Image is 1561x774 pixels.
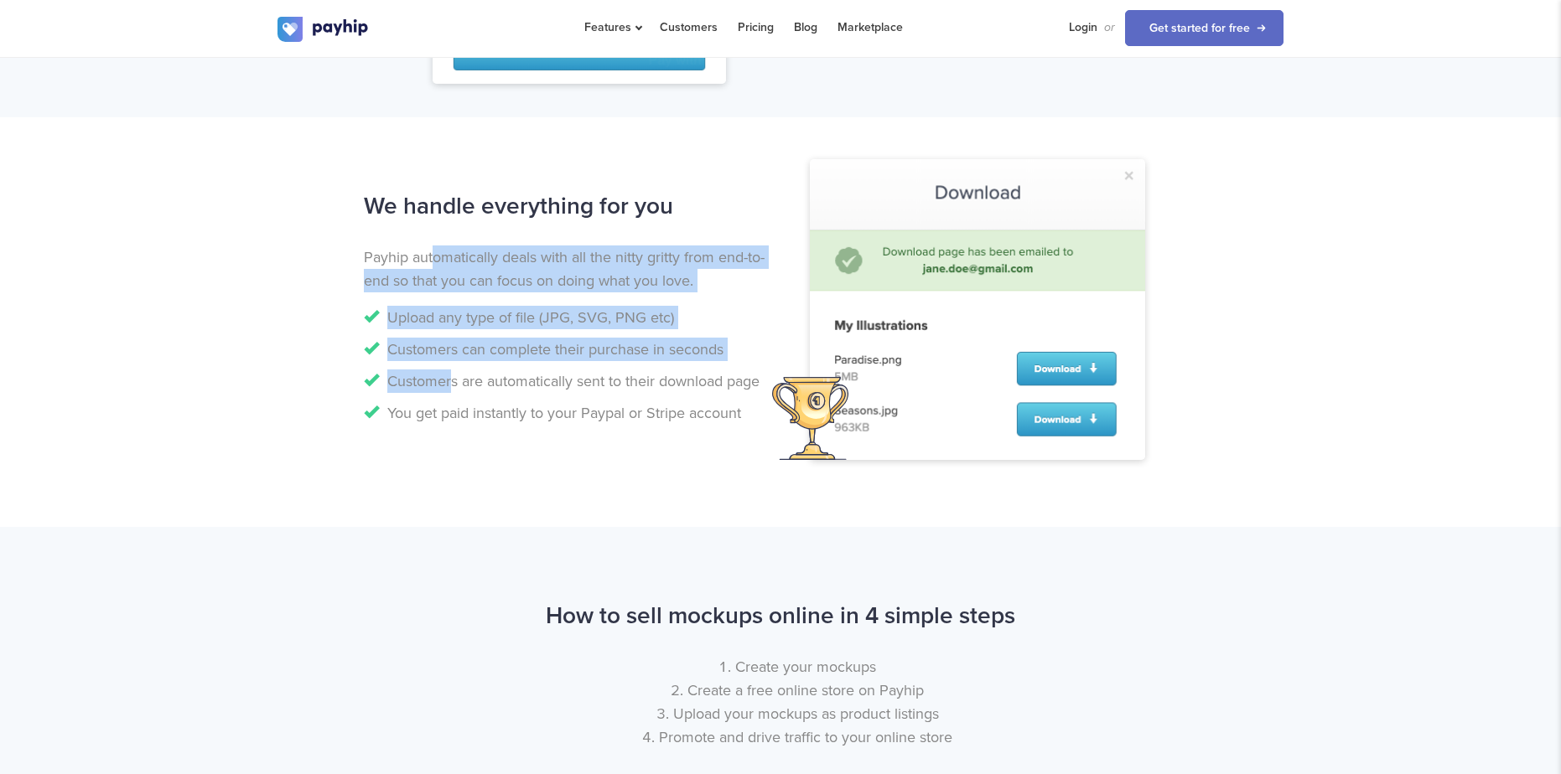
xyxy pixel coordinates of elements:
[277,594,1284,638] h2: How to sell mockups online in 4 simple steps
[364,401,769,425] li: You get paid instantly to your Paypal or Stripe account
[364,306,769,329] li: Upload any type of file (JPG, SVG, PNG etc)
[810,159,1145,460] img: digital-art-download.png
[364,369,769,393] li: Customers are automatically sent to their download page
[364,245,769,292] p: Payhip automatically deals with all the nitty gritty from end-to-end so that you can focus on doi...
[311,679,1284,702] li: Create a free online store on Payhip
[277,17,370,42] img: logo.svg
[1125,10,1284,46] a: Get started for free
[311,702,1284,725] li: Upload your mockups as product listings
[364,184,769,229] h2: We handle everything for you
[364,338,769,361] li: Customers can complete their purchase in seconds
[311,725,1284,749] li: Promote and drive traffic to your online store
[584,20,640,34] span: Features
[311,655,1284,679] li: Create your mockups
[772,377,848,459] img: trophy.svg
